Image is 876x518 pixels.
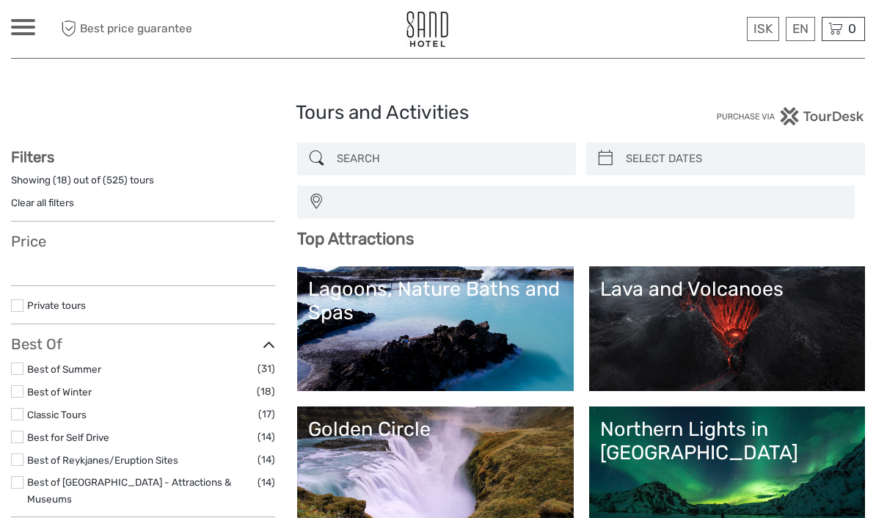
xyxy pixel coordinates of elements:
[57,17,225,41] span: Best price guarantee
[296,101,580,125] h1: Tours and Activities
[600,417,854,465] div: Northern Lights in [GEOGRAPHIC_DATA]
[11,148,54,166] strong: Filters
[786,17,815,41] div: EN
[27,299,86,311] a: Private tours
[308,417,562,441] div: Golden Circle
[308,277,562,325] div: Lagoons, Nature Baths and Spas
[753,21,773,36] span: ISK
[106,173,124,187] label: 525
[716,107,865,125] img: PurchaseViaTourDesk.png
[11,335,275,353] h3: Best Of
[331,146,569,172] input: SEARCH
[11,233,275,250] h3: Price
[27,431,109,443] a: Best for Self Drive
[258,474,275,491] span: (14)
[600,277,854,380] a: Lava and Volcanoes
[27,386,92,398] a: Best of Winter
[27,454,178,466] a: Best of Reykjanes/Eruption Sites
[620,146,858,172] input: SELECT DATES
[846,21,858,36] span: 0
[308,277,562,380] a: Lagoons, Nature Baths and Spas
[258,360,275,377] span: (31)
[258,428,275,445] span: (14)
[258,406,275,423] span: (17)
[27,363,101,375] a: Best of Summer
[11,173,275,196] div: Showing ( ) out of ( ) tours
[406,11,448,47] img: 186-9edf1c15-b972-4976-af38-d04df2434085_logo_small.jpg
[258,451,275,468] span: (14)
[11,197,74,208] a: Clear all filters
[27,476,231,505] a: Best of [GEOGRAPHIC_DATA] - Attractions & Museums
[600,277,854,301] div: Lava and Volcanoes
[257,383,275,400] span: (18)
[27,409,87,420] a: Classic Tours
[56,173,67,187] label: 18
[297,229,414,249] b: Top Attractions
